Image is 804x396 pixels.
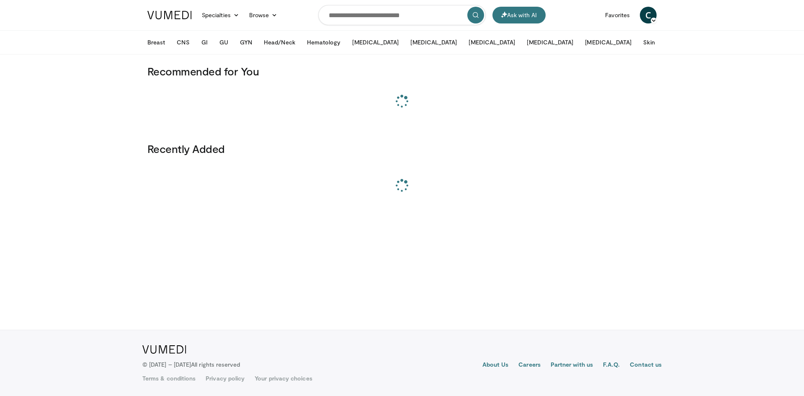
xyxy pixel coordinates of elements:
button: Hematology [302,34,346,51]
h3: Recommended for You [147,65,657,78]
img: VuMedi Logo [142,345,186,354]
a: Careers [518,360,541,370]
a: Your privacy choices [255,374,312,383]
span: All rights reserved [191,361,240,368]
a: Specialties [197,7,244,23]
a: Privacy policy [206,374,245,383]
button: GYN [235,34,257,51]
img: VuMedi Logo [147,11,192,19]
button: Skin [638,34,660,51]
button: [MEDICAL_DATA] [405,34,462,51]
a: F.A.Q. [603,360,620,370]
button: CNS [172,34,194,51]
button: [MEDICAL_DATA] [347,34,404,51]
button: [MEDICAL_DATA] [580,34,636,51]
a: Terms & conditions [142,374,196,383]
a: About Us [482,360,509,370]
button: Head/Neck [259,34,300,51]
button: GU [214,34,233,51]
a: Partner with us [551,360,593,370]
a: Favorites [600,7,635,23]
a: C [640,7,657,23]
button: [MEDICAL_DATA] [522,34,578,51]
a: Browse [244,7,283,23]
button: GI [196,34,213,51]
button: Ask with AI [492,7,546,23]
h3: Recently Added [147,142,657,155]
input: Search topics, interventions [318,5,486,25]
p: © [DATE] – [DATE] [142,360,240,369]
a: Contact us [630,360,662,370]
button: [MEDICAL_DATA] [464,34,520,51]
button: Breast [142,34,170,51]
